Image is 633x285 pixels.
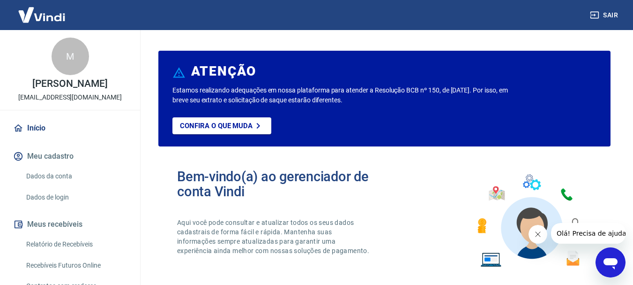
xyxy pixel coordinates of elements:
button: Sair [588,7,622,24]
h6: ATENÇÃO [191,67,256,76]
a: Dados de login [22,188,129,207]
p: [PERSON_NAME] [32,79,107,89]
iframe: Fechar mensagem [529,225,547,244]
a: Relatório de Recebíveis [22,235,129,254]
button: Meu cadastro [11,146,129,167]
span: Olá! Precisa de ajuda? [6,7,79,14]
a: Confira o que muda [172,117,271,134]
div: M [52,38,89,75]
iframe: Mensagem da empresa [551,223,626,244]
p: [EMAIL_ADDRESS][DOMAIN_NAME] [18,92,122,102]
a: Recebíveis Futuros Online [22,256,129,275]
img: Vindi [11,0,72,29]
iframe: Botão para abrir a janela de mensagens [596,247,626,277]
p: Confira o que muda [180,122,253,130]
h2: Bem-vindo(a) ao gerenciador de conta Vindi [177,169,385,199]
img: Imagem de um avatar masculino com diversos icones exemplificando as funcionalidades do gerenciado... [469,169,592,273]
button: Meus recebíveis [11,214,129,235]
p: Aqui você pode consultar e atualizar todos os seus dados cadastrais de forma fácil e rápida. Mant... [177,218,371,255]
p: Estamos realizando adequações em nossa plataforma para atender a Resolução BCB nº 150, de [DATE].... [172,85,512,105]
a: Dados da conta [22,167,129,186]
a: Início [11,118,129,139]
